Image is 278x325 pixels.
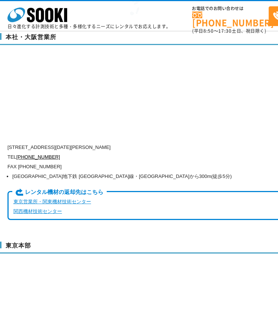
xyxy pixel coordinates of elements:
[13,199,91,204] a: 東京営業所・関東機材技術センター
[7,24,171,29] p: 日々進化する計測技術と多種・多様化するニーズにレンタルでお応えします。
[192,6,269,11] span: お電話でのお問い合わせは
[16,154,60,160] a: [PHONE_NUMBER]
[203,28,214,34] span: 8:50
[192,28,266,34] span: (平日 ～ 土日、祝日除く)
[192,12,269,27] a: [PHONE_NUMBER]
[13,208,62,214] a: 関西機材技術センター
[12,188,107,197] span: レンタル機材の返却先はこちら
[218,28,232,34] span: 17:30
